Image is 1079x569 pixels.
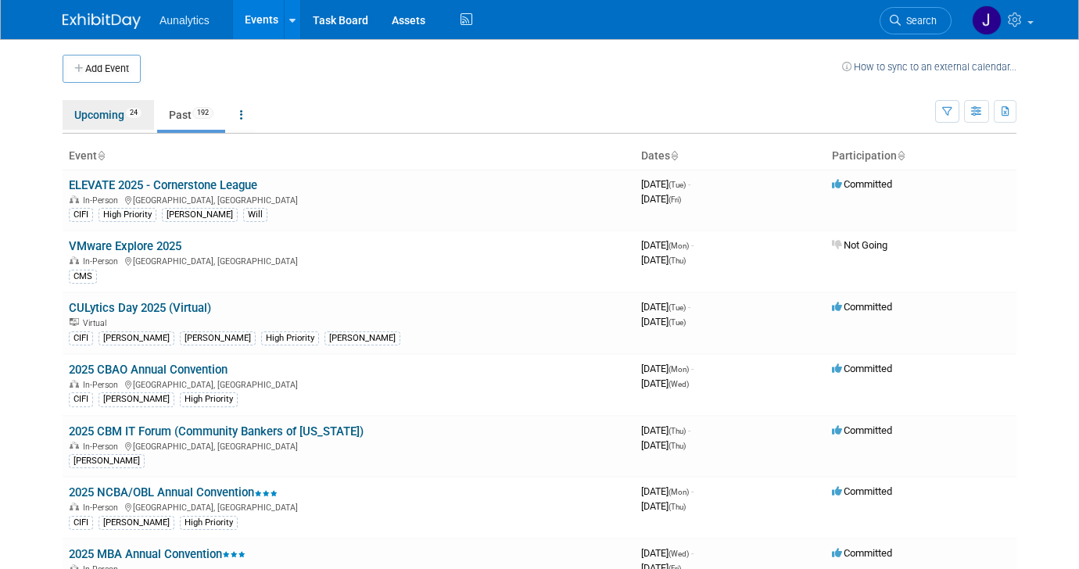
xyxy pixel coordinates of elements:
[669,380,689,388] span: (Wed)
[669,318,686,327] span: (Tue)
[162,208,238,222] div: [PERSON_NAME]
[897,149,905,162] a: Sort by Participation Type
[157,100,225,130] a: Past192
[691,485,694,497] span: -
[83,380,123,390] span: In-Person
[669,181,686,189] span: (Tue)
[641,378,689,389] span: [DATE]
[669,442,686,450] span: (Thu)
[826,143,1016,170] th: Participation
[83,195,123,206] span: In-Person
[69,178,257,192] a: ELEVATE 2025 - Cornerstone League
[641,363,694,374] span: [DATE]
[691,239,694,251] span: -
[669,365,689,374] span: (Mon)
[670,149,678,162] a: Sort by Start Date
[99,208,156,222] div: High Priority
[69,254,629,267] div: [GEOGRAPHIC_DATA], [GEOGRAPHIC_DATA]
[688,301,690,313] span: -
[641,547,694,559] span: [DATE]
[99,331,174,345] div: [PERSON_NAME]
[641,424,690,436] span: [DATE]
[901,15,937,27] span: Search
[70,503,79,510] img: In-Person Event
[669,256,686,265] span: (Thu)
[669,303,686,312] span: (Tue)
[669,195,681,204] span: (Fri)
[832,301,892,313] span: Committed
[160,14,210,27] span: Aunalytics
[69,424,364,438] a: 2025 CBM IT Forum (Community Bankers of [US_STATE])
[69,208,93,222] div: CIFI
[688,424,690,436] span: -
[641,239,694,251] span: [DATE]
[63,13,141,29] img: ExhibitDay
[832,485,892,497] span: Committed
[69,547,246,561] a: 2025 MBA Annual Convention
[69,270,97,284] div: CMS
[842,61,1016,73] a: How to sync to an external calendar...
[69,500,629,513] div: [GEOGRAPHIC_DATA], [GEOGRAPHIC_DATA]
[832,547,892,559] span: Committed
[180,392,238,406] div: High Priority
[70,195,79,203] img: In-Person Event
[63,100,154,130] a: Upcoming24
[69,239,181,253] a: VMware Explore 2025
[641,439,686,451] span: [DATE]
[97,149,105,162] a: Sort by Event Name
[69,193,629,206] div: [GEOGRAPHIC_DATA], [GEOGRAPHIC_DATA]
[83,318,111,328] span: Virtual
[669,549,689,558] span: (Wed)
[180,331,256,345] div: [PERSON_NAME]
[324,331,400,345] div: [PERSON_NAME]
[69,454,145,468] div: [PERSON_NAME]
[70,318,79,326] img: Virtual Event
[83,442,123,452] span: In-Person
[83,256,123,267] span: In-Person
[70,442,79,449] img: In-Person Event
[63,143,635,170] th: Event
[641,178,690,190] span: [DATE]
[641,193,681,205] span: [DATE]
[641,254,686,266] span: [DATE]
[69,331,93,345] div: CIFI
[69,439,629,452] div: [GEOGRAPHIC_DATA], [GEOGRAPHIC_DATA]
[70,256,79,264] img: In-Person Event
[180,516,238,530] div: High Priority
[69,516,93,530] div: CIFI
[641,316,686,327] span: [DATE]
[972,5,1002,35] img: Julie Grisanti-Cieslak
[880,7,952,34] a: Search
[261,331,319,345] div: High Priority
[99,516,174,530] div: [PERSON_NAME]
[69,378,629,390] div: [GEOGRAPHIC_DATA], [GEOGRAPHIC_DATA]
[63,55,141,83] button: Add Event
[69,392,93,406] div: CIFI
[688,178,690,190] span: -
[669,503,686,511] span: (Thu)
[641,301,690,313] span: [DATE]
[69,301,211,315] a: CULytics Day 2025 (Virtual)
[832,363,892,374] span: Committed
[669,488,689,496] span: (Mon)
[669,242,689,250] span: (Mon)
[832,424,892,436] span: Committed
[691,547,694,559] span: -
[70,380,79,388] img: In-Person Event
[83,503,123,513] span: In-Person
[832,178,892,190] span: Committed
[641,500,686,512] span: [DATE]
[691,363,694,374] span: -
[635,143,826,170] th: Dates
[69,485,278,499] a: 2025 NCBA/OBL Annual Convention
[99,392,174,406] div: [PERSON_NAME]
[192,107,213,119] span: 192
[125,107,142,119] span: 24
[69,363,228,377] a: 2025 CBAO Annual Convention
[669,427,686,435] span: (Thu)
[641,485,694,497] span: [DATE]
[243,208,267,222] div: Will
[832,239,887,251] span: Not Going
